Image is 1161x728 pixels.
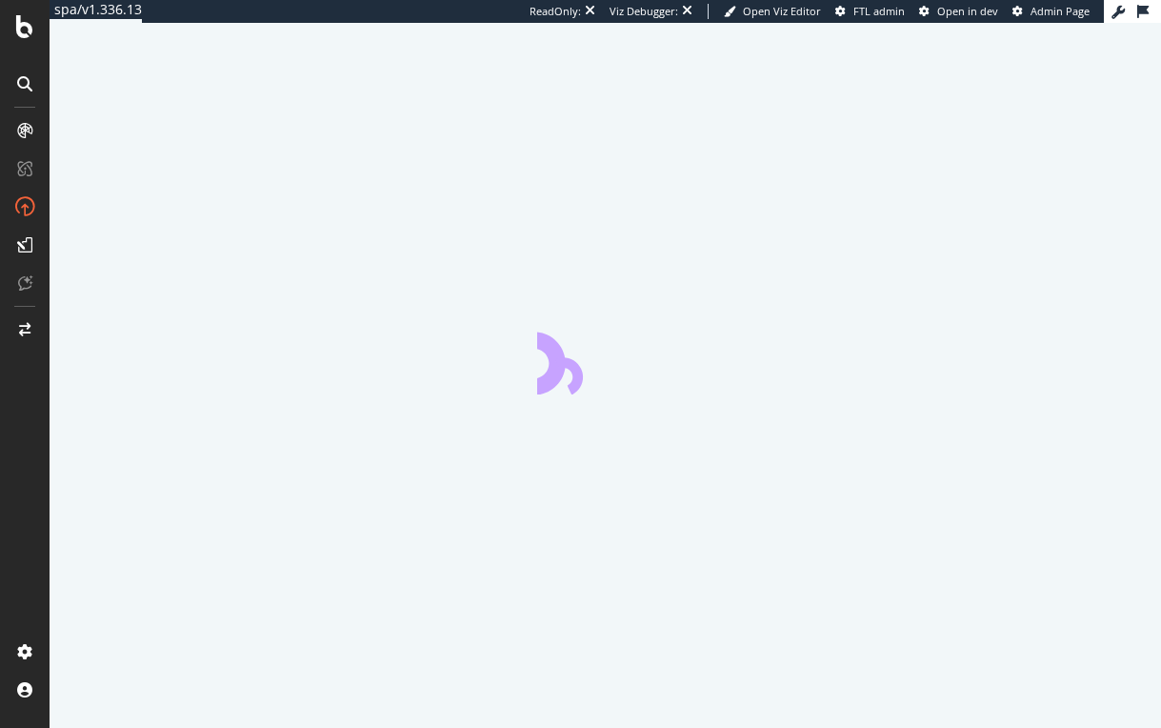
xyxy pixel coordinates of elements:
[937,4,998,18] span: Open in dev
[537,326,674,394] div: animation
[853,4,905,18] span: FTL admin
[610,4,678,19] div: Viz Debugger:
[743,4,821,18] span: Open Viz Editor
[835,4,905,19] a: FTL admin
[1031,4,1090,18] span: Admin Page
[1012,4,1090,19] a: Admin Page
[724,4,821,19] a: Open Viz Editor
[919,4,998,19] a: Open in dev
[530,4,581,19] div: ReadOnly:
